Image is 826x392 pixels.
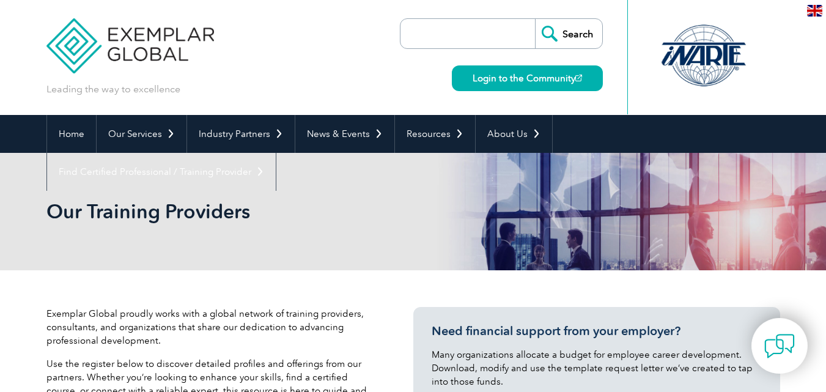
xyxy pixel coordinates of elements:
[432,348,762,388] p: Many organizations allocate a budget for employee career development. Download, modify and use th...
[46,83,180,96] p: Leading the way to excellence
[47,115,96,153] a: Home
[395,115,475,153] a: Resources
[295,115,394,153] a: News & Events
[575,75,582,81] img: open_square.png
[187,115,295,153] a: Industry Partners
[97,115,186,153] a: Our Services
[535,19,602,48] input: Search
[46,307,377,347] p: Exemplar Global proudly works with a global network of training providers, consultants, and organ...
[432,324,762,339] h3: Need financial support from your employer?
[47,153,276,191] a: Find Certified Professional / Training Provider
[452,65,603,91] a: Login to the Community
[764,331,795,361] img: contact-chat.png
[46,202,560,221] h2: Our Training Providers
[807,5,822,17] img: en
[476,115,552,153] a: About Us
